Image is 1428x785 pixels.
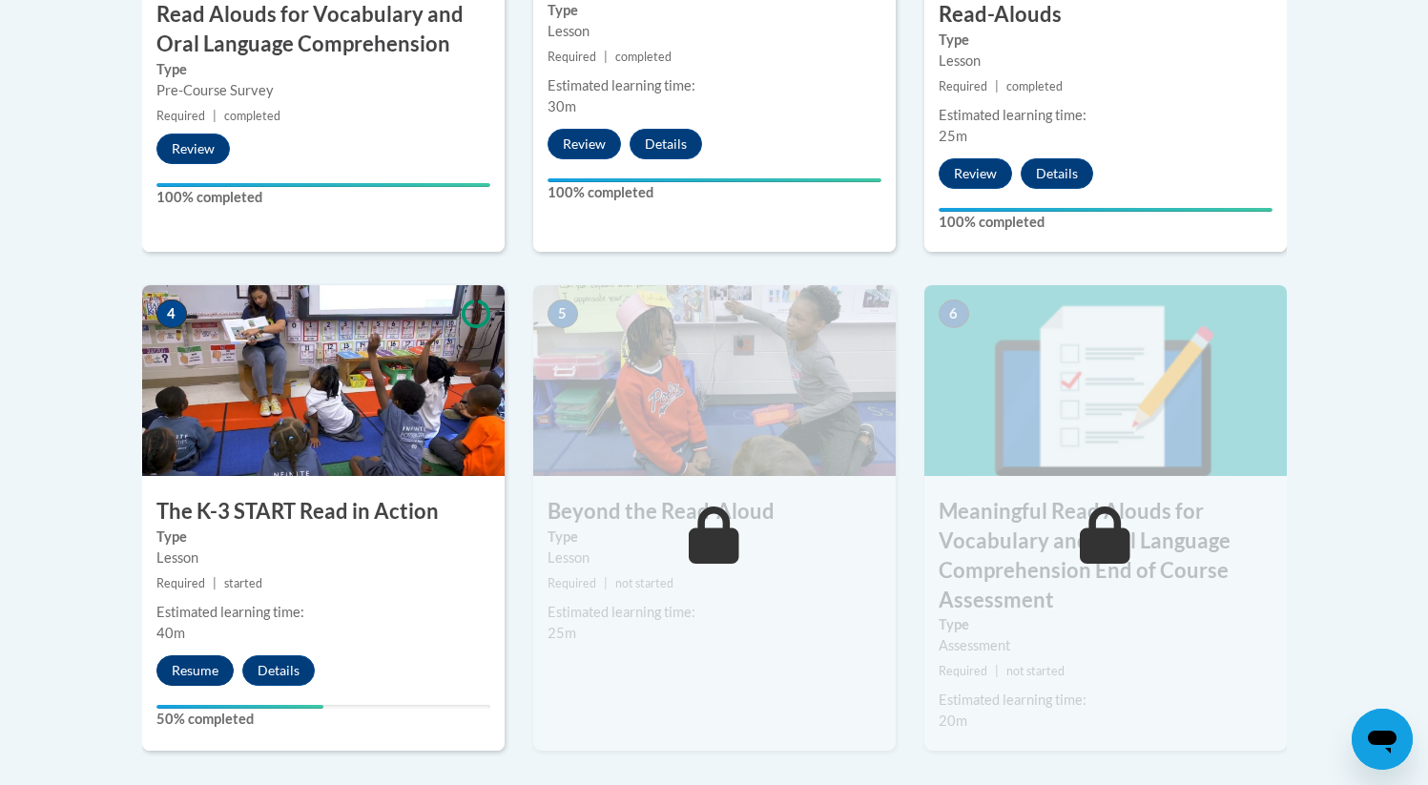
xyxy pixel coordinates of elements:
img: Course Image [533,285,896,476]
span: Required [548,576,596,590]
img: Course Image [924,285,1287,476]
button: Details [1021,158,1093,189]
span: 25m [548,625,576,641]
span: completed [1006,79,1063,93]
div: Your progress [548,178,881,182]
div: Your progress [939,208,1273,212]
div: Estimated learning time: [939,690,1273,711]
span: | [995,79,999,93]
span: not started [1006,664,1065,678]
div: Lesson [548,21,881,42]
button: Review [548,129,621,159]
span: Required [156,109,205,123]
span: | [604,50,608,64]
label: Type [156,59,490,80]
button: Details [630,129,702,159]
span: 5 [548,300,578,328]
h3: Meaningful Read Alouds for Vocabulary and Oral Language Comprehension End of Course Assessment [924,497,1287,614]
span: 40m [156,625,185,641]
div: Lesson [939,51,1273,72]
div: Your progress [156,183,490,187]
div: Estimated learning time: [548,602,881,623]
div: Your progress [156,705,323,709]
span: Required [156,576,205,590]
span: | [213,576,217,590]
iframe: Button to launch messaging window [1352,709,1413,770]
span: completed [615,50,672,64]
label: 100% completed [548,182,881,203]
span: completed [224,109,280,123]
span: | [995,664,999,678]
label: 100% completed [156,187,490,208]
span: Required [939,79,987,93]
div: Estimated learning time: [939,105,1273,126]
button: Details [242,655,315,686]
span: | [604,576,608,590]
label: Type [939,30,1273,51]
span: 6 [939,300,969,328]
span: | [213,109,217,123]
label: 50% completed [156,709,490,730]
div: Estimated learning time: [548,75,881,96]
span: 4 [156,300,187,328]
span: started [224,576,262,590]
div: Assessment [939,635,1273,656]
span: 25m [939,128,967,144]
div: Lesson [156,547,490,568]
span: Required [939,664,987,678]
div: Estimated learning time: [156,602,490,623]
h3: Beyond the Read-Aloud [533,497,896,527]
label: 100% completed [939,212,1273,233]
span: not started [615,576,673,590]
button: Review [939,158,1012,189]
label: Type [939,614,1273,635]
span: 20m [939,713,967,729]
button: Resume [156,655,234,686]
span: 30m [548,98,576,114]
div: Pre-Course Survey [156,80,490,101]
button: Review [156,134,230,164]
h3: The K-3 START Read in Action [142,497,505,527]
label: Type [548,527,881,547]
div: Lesson [548,547,881,568]
label: Type [156,527,490,547]
img: Course Image [142,285,505,476]
span: Required [548,50,596,64]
